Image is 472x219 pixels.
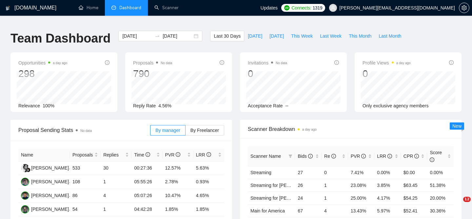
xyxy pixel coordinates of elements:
[285,103,288,108] span: --
[244,31,266,41] button: [DATE]
[70,175,101,189] td: 108
[70,189,101,203] td: 86
[111,5,116,10] span: dashboard
[21,178,29,186] img: YZ
[248,32,262,40] span: [DATE]
[430,157,434,162] span: info-circle
[133,59,172,67] span: Proposals
[18,67,67,80] div: 298
[161,61,172,65] span: No data
[322,166,348,179] td: 0
[163,175,193,189] td: 2.78%
[427,179,454,192] td: 51.38%
[363,59,411,67] span: Profile Views
[375,31,405,41] button: Last Month
[313,4,323,11] span: 1319
[101,175,131,189] td: 1
[459,3,469,13] button: setting
[295,192,322,204] td: 24
[101,149,131,161] th: Replies
[134,152,150,157] span: Time
[248,125,454,133] span: Scanner Breakdown
[324,154,336,159] span: Re
[291,32,313,40] span: This Week
[248,59,287,67] span: Invitations
[427,204,454,217] td: 30.36%
[18,149,70,161] th: Name
[10,31,110,46] h1: Team Dashboard
[250,195,317,201] a: Streaming for [PERSON_NAME]
[331,154,336,158] span: info-circle
[349,32,371,40] span: This Month
[331,6,335,10] span: user
[334,60,339,65] span: info-circle
[401,204,427,217] td: $52.41
[250,183,317,188] a: Streaming for [PERSON_NAME]
[414,154,419,158] span: info-circle
[379,32,401,40] span: Last Month
[295,166,322,179] td: 27
[119,5,141,10] span: Dashboard
[155,128,180,133] span: By manager
[193,161,224,175] td: 5.63%
[21,165,69,170] a: GB[PERSON_NAME]
[21,179,69,184] a: YZ[PERSON_NAME]
[348,166,375,179] td: 7.41%
[70,149,101,161] th: Proposals
[463,197,471,202] span: 12
[80,129,92,133] span: No data
[427,166,454,179] td: 0.00%
[122,32,152,40] input: Start date
[206,152,211,157] span: info-circle
[348,204,375,217] td: 13.43%
[133,67,172,80] div: 790
[21,192,69,198] a: VS[PERSON_NAME]
[31,206,69,213] div: [PERSON_NAME]
[363,103,429,108] span: Only exclusive agency members
[21,205,29,213] img: OL
[72,151,93,158] span: Proposals
[193,203,224,216] td: 1.85%
[70,161,101,175] td: 533
[176,152,180,157] span: info-circle
[269,32,284,40] span: [DATE]
[21,206,69,211] a: OL[PERSON_NAME]
[351,154,366,159] span: PVR
[401,166,427,179] td: $0.00
[374,179,401,192] td: 3.85%
[287,151,294,161] span: filter
[427,192,454,204] td: 20.00%
[348,179,375,192] td: 23.08%
[31,178,69,185] div: [PERSON_NAME]
[452,123,462,129] span: New
[250,154,281,159] span: Scanner Name
[322,192,348,204] td: 1
[374,166,401,179] td: 0.00%
[79,5,98,10] a: homeHome
[348,192,375,204] td: 25.00%
[53,61,67,65] time: a day ago
[101,203,131,216] td: 1
[163,189,193,203] td: 10.47%
[248,103,283,108] span: Acceptance Rate
[43,103,54,108] span: 100%
[266,31,287,41] button: [DATE]
[250,208,285,213] a: Main for America
[291,4,311,11] span: Connects:
[316,31,345,41] button: Last Week
[105,60,109,65] span: info-circle
[449,60,454,65] span: info-circle
[401,179,427,192] td: $63.45
[165,152,181,157] span: PVR
[155,33,160,39] span: swap-right
[403,154,419,159] span: CPR
[374,204,401,217] td: 5.97%
[131,203,162,216] td: 04:42:28
[18,126,150,134] span: Proposal Sending Stats
[396,61,411,65] time: a day ago
[459,5,469,10] a: setting
[459,5,469,10] span: setting
[322,179,348,192] td: 1
[31,192,69,199] div: [PERSON_NAME]
[361,154,366,158] span: info-circle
